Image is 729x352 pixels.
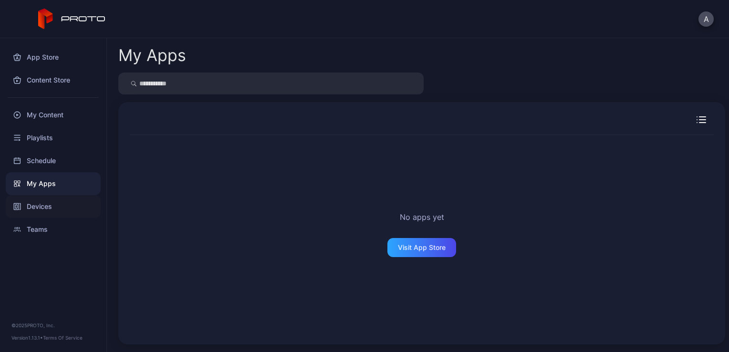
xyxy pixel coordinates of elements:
a: Schedule [6,149,101,172]
a: Teams [6,218,101,241]
div: My Apps [118,47,186,63]
a: Playlists [6,126,101,149]
a: My Apps [6,172,101,195]
div: © 2025 PROTO, Inc. [11,321,95,329]
div: Visit App Store [398,244,446,251]
a: Content Store [6,69,101,92]
h2: No apps yet [400,211,444,223]
a: App Store [6,46,101,69]
a: Terms Of Service [43,335,83,341]
button: Visit App Store [387,238,456,257]
a: Devices [6,195,101,218]
a: My Content [6,104,101,126]
span: Version 1.13.1 • [11,335,43,341]
button: A [698,11,714,27]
